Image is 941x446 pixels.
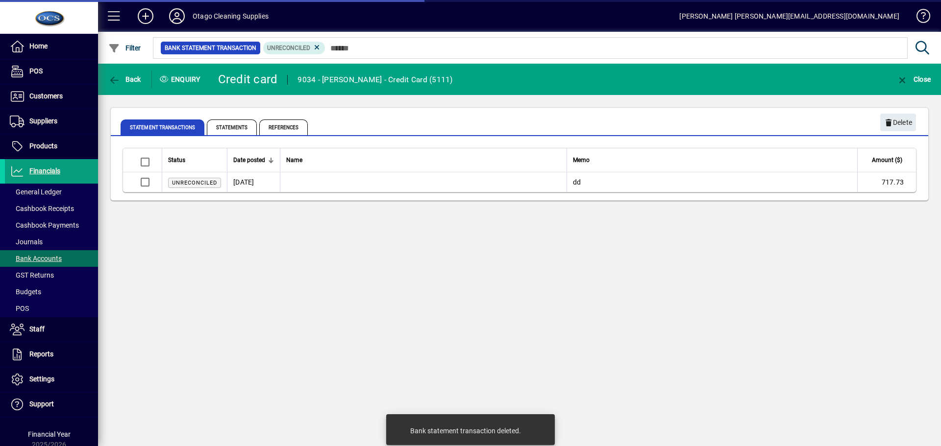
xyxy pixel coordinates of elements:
[5,392,98,417] a: Support
[10,288,41,296] span: Budgets
[10,205,74,212] span: Cashbook Receipts
[5,267,98,283] a: GST Returns
[5,184,98,200] a: General Ledger
[872,155,902,165] span: Amount ($)
[886,70,941,88] app-page-header-button: Close enquiry
[5,300,98,317] a: POS
[5,84,98,109] a: Customers
[5,283,98,300] a: Budgets
[106,70,144,88] button: Back
[297,72,452,88] div: 9034 - [PERSON_NAME] - Credit Card (5111)
[29,92,63,100] span: Customers
[10,238,43,246] span: Journals
[263,42,325,54] mat-chip: Reconciliation Status: Unreconciled
[29,350,53,358] span: Reports
[5,217,98,234] a: Cashbook Payments
[218,71,278,87] div: Credit card
[207,119,257,135] span: Statements
[5,109,98,134] a: Suppliers
[161,7,193,25] button: Profile
[5,34,98,59] a: Home
[896,75,931,83] span: Close
[121,119,204,135] span: Statement Transactions
[29,167,60,175] span: Financials
[5,317,98,342] a: Staff
[878,114,918,131] app-page-header-button: Delete selection
[108,44,141,52] span: Filter
[573,155,590,165] span: Memo
[857,172,916,192] td: 717.73
[267,45,310,51] span: Unreconciled
[233,155,265,165] span: Date posted
[5,59,98,84] a: POS
[29,42,48,50] span: Home
[165,43,256,53] span: Bank Statement Transaction
[880,114,916,131] button: Delete selection
[29,400,54,408] span: Support
[130,7,161,25] button: Add
[259,119,308,135] span: References
[5,134,98,159] a: Products
[909,2,929,34] a: Knowledge Base
[679,8,899,24] div: [PERSON_NAME] [PERSON_NAME][EMAIL_ADDRESS][DOMAIN_NAME]
[5,367,98,392] a: Settings
[884,115,912,131] span: Delete
[172,180,217,186] span: Unreconciled
[573,178,581,186] span: dd
[410,426,521,436] div: Bank statement transaction deleted.
[5,200,98,217] a: Cashbook Receipts
[10,221,79,229] span: Cashbook Payments
[10,255,62,262] span: Bank Accounts
[10,305,29,312] span: POS
[193,8,269,24] div: Otago Cleaning Supplies
[10,188,62,196] span: General Ledger
[28,430,71,438] span: Financial Year
[29,117,57,125] span: Suppliers
[5,342,98,367] a: Reports
[29,142,57,150] span: Products
[5,234,98,250] a: Journals
[106,39,144,57] button: Filter
[29,67,43,75] span: POS
[29,375,54,383] span: Settings
[227,172,280,192] td: [DATE]
[108,75,141,83] span: Back
[286,155,302,165] span: Name
[98,70,152,88] app-page-header-button: Back
[10,271,54,279] span: GST Returns
[29,325,45,333] span: Staff
[894,70,933,88] button: Close enquiry
[168,155,185,165] span: Status
[5,250,98,267] a: Bank Accounts
[152,71,211,87] div: Enquiry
